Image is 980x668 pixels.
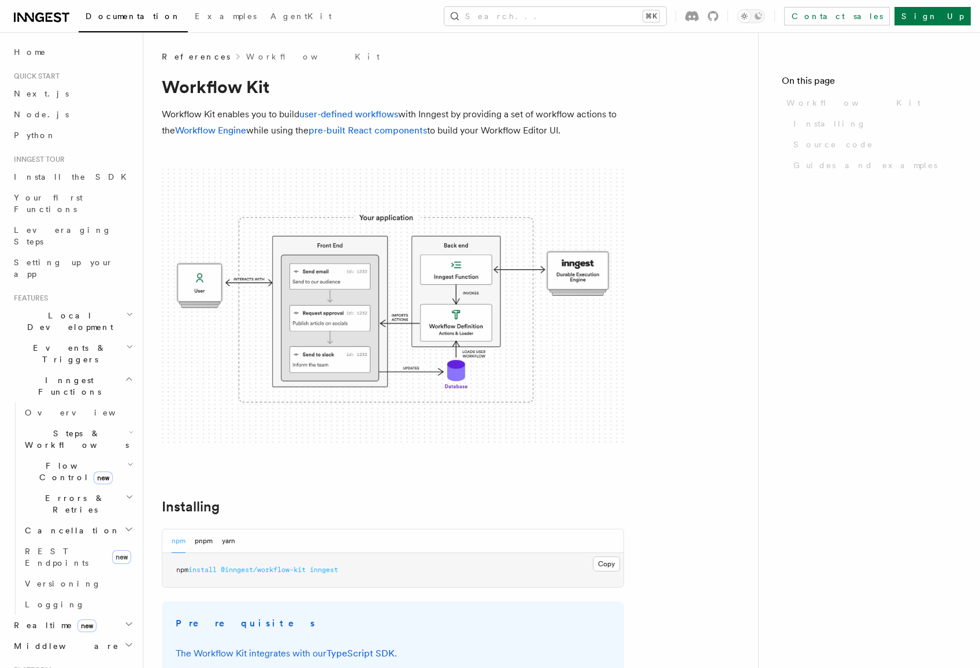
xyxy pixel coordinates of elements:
[221,566,306,574] span: @inngest/workflow-kit
[222,529,235,553] button: yarn
[20,488,136,520] button: Errors & Retries
[14,193,83,214] span: Your first Functions
[894,7,971,25] a: Sign Up
[263,3,339,31] a: AgentKit
[20,573,136,594] a: Versioning
[9,402,136,615] div: Inngest Functions
[176,566,188,574] span: npm
[9,294,48,303] span: Features
[162,106,624,139] p: Workflow Kit enables you to build with Inngest by providing a set of workflow actions to the whil...
[25,600,85,609] span: Logging
[270,12,332,21] span: AgentKit
[9,636,136,656] button: Middleware
[326,648,395,659] a: TypeScript SDK
[299,109,398,120] a: user-defined workflows
[172,529,185,553] button: npm
[25,579,101,588] span: Versioning
[176,645,610,662] p: The Workflow Kit integrates with our .
[737,9,765,23] button: Toggle dark mode
[20,541,136,573] a: REST Endpointsnew
[14,89,69,98] span: Next.js
[789,155,957,176] a: Guides and examples
[79,3,188,32] a: Documentation
[309,125,427,136] a: pre-built React components
[162,76,624,97] h1: Workflow Kit
[444,7,666,25] button: Search...⌘K
[25,547,88,567] span: REST Endpoints
[9,220,136,252] a: Leveraging Steps
[86,12,181,21] span: Documentation
[310,566,338,574] span: inngest
[9,305,136,337] button: Local Development
[20,492,125,515] span: Errors & Retries
[643,10,659,22] kbd: ⌘K
[188,566,217,574] span: install
[14,110,69,119] span: Node.js
[593,556,620,571] button: Copy
[246,51,380,62] a: Workflow Kit
[20,423,136,455] button: Steps & Workflows
[20,428,129,451] span: Steps & Workflows
[9,342,126,365] span: Events & Triggers
[14,225,112,246] span: Leveraging Steps
[112,550,131,564] span: new
[162,51,230,62] span: References
[9,125,136,146] a: Python
[9,187,136,220] a: Your first Functions
[9,72,60,81] span: Quick start
[162,169,624,446] img: The Workflow Kit provides a Workflow Engine to compose workflow actions on the back end and a set...
[9,252,136,284] a: Setting up your app
[94,472,113,484] span: new
[20,455,136,488] button: Flow Controlnew
[784,7,890,25] a: Contact sales
[20,402,136,423] a: Overview
[14,258,113,279] span: Setting up your app
[77,619,96,632] span: new
[188,3,263,31] a: Examples
[9,640,119,652] span: Middleware
[20,460,127,483] span: Flow Control
[9,374,125,398] span: Inngest Functions
[195,12,257,21] span: Examples
[14,131,56,140] span: Python
[9,83,136,104] a: Next.js
[162,499,220,515] a: Installing
[789,134,957,155] a: Source code
[9,619,96,631] span: Realtime
[782,92,957,113] a: Workflow Kit
[9,104,136,125] a: Node.js
[176,618,317,629] strong: Prerequisites
[9,337,136,370] button: Events & Triggers
[9,155,65,164] span: Inngest tour
[793,159,937,171] span: Guides and examples
[14,172,133,181] span: Install the SDK
[20,525,120,536] span: Cancellation
[195,529,213,553] button: pnpm
[9,370,136,402] button: Inngest Functions
[9,310,126,333] span: Local Development
[793,139,873,150] span: Source code
[14,46,46,58] span: Home
[9,615,136,636] button: Realtimenew
[786,97,920,109] span: Workflow Kit
[9,166,136,187] a: Install the SDK
[175,125,246,136] a: Workflow Engine
[25,408,144,417] span: Overview
[782,74,957,92] h4: On this page
[20,520,136,541] button: Cancellation
[793,118,866,129] span: Installing
[20,594,136,615] a: Logging
[789,113,957,134] a: Installing
[9,42,136,62] a: Home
